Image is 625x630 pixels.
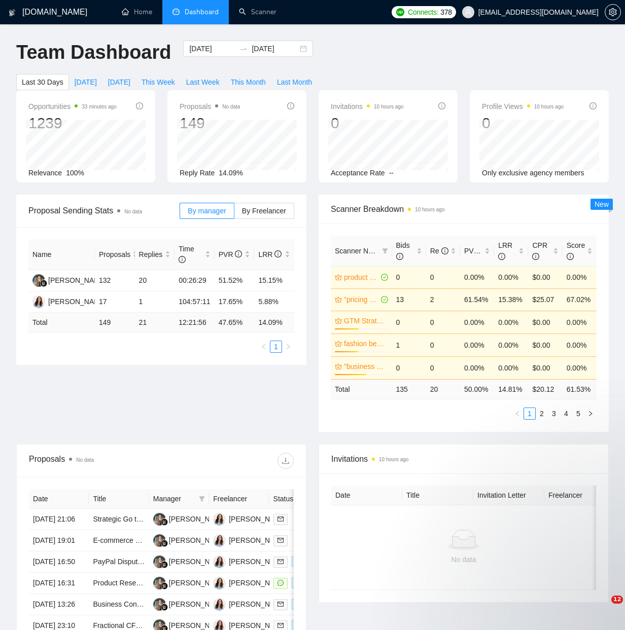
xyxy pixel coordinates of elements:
[331,114,403,133] div: 0
[82,104,116,109] time: 33 minutes ago
[95,239,135,270] th: Proposals
[153,493,195,504] span: Manager
[222,104,240,109] span: No data
[335,317,342,324] span: crown
[48,275,107,286] div: [PERSON_NAME]
[482,114,564,133] div: 0
[32,274,45,287] img: LK
[396,241,410,261] span: Bids
[344,361,386,372] a: "business strategy" Global
[32,276,107,284] a: LK[PERSON_NAME]
[563,379,597,399] td: 61.53 %
[219,250,242,258] span: PVR
[548,408,560,419] a: 3
[415,207,444,212] time: 10 hours ago
[382,248,388,254] span: filter
[213,598,226,611] img: JM
[426,333,460,356] td: 0
[335,247,382,255] span: Scanner Name
[494,288,528,311] td: 15.38%
[460,288,494,311] td: 61.54%
[563,288,597,311] td: 67.02%
[29,551,89,573] td: [DATE] 16:50
[175,270,215,291] td: 00:26:29
[29,594,89,615] td: [DATE] 13:26
[215,313,255,332] td: 47.65 %
[331,453,596,465] span: Invitations
[402,486,473,505] th: Title
[528,266,562,288] td: $0.00
[572,407,584,420] li: 5
[532,253,539,260] span: info-circle
[153,600,227,608] a: LK[PERSON_NAME]
[605,8,621,16] a: setting
[270,341,282,353] li: 1
[464,247,488,255] span: PVR
[544,486,615,505] th: Freelancer
[153,534,166,547] img: LK
[563,266,597,288] td: 0.00%
[229,535,287,546] div: [PERSON_NAME]
[430,247,448,255] span: Re
[189,43,235,54] input: Start date
[426,288,460,311] td: 2
[511,407,524,420] li: Previous Page
[95,270,135,291] td: 132
[9,5,16,21] img: logo
[99,249,130,260] span: Proposals
[335,274,342,281] span: crown
[213,514,287,523] a: JM[PERSON_NAME]
[181,74,225,90] button: Last Week
[270,341,282,352] a: 1
[213,577,226,589] img: JM
[213,555,226,568] img: JM
[482,169,584,177] span: Only exclusive agency members
[252,43,298,54] input: End date
[169,556,227,567] div: [PERSON_NAME]
[95,313,135,332] td: 149
[93,515,366,523] a: Strategic Go to Market Advisor: AI Uptime Monitoring Service (Lean, Profitable Launch)
[161,582,168,589] img: gigradar-bm.png
[136,102,143,109] span: info-circle
[29,509,89,530] td: [DATE] 21:06
[426,266,460,288] td: 0
[153,598,166,611] img: LK
[258,250,282,258] span: LRR
[32,297,107,305] a: JM[PERSON_NAME]
[258,341,270,353] li: Previous Page
[528,333,562,356] td: $0.00
[185,8,219,16] span: Dashboard
[465,9,472,16] span: user
[29,453,161,469] div: Proposals
[584,407,597,420] button: right
[277,601,284,607] span: mail
[93,558,362,566] a: PayPal Dispute Manager for Growing E-Commerce (Dropshipping-Fashion) Company
[76,457,94,463] span: No data
[169,577,227,588] div: [PERSON_NAME]
[213,513,226,526] img: JM
[426,356,460,379] td: 0
[528,379,562,399] td: $ 20.12
[179,256,186,263] span: info-circle
[254,291,294,313] td: 5.88%
[277,516,284,522] span: mail
[169,535,227,546] div: [PERSON_NAME]
[231,77,266,88] span: This Month
[89,573,149,594] td: Product Research Specialist for Amazon FBM
[139,249,163,260] span: Replies
[225,74,271,90] button: This Month
[239,45,248,53] span: to
[28,313,95,332] td: Total
[254,313,294,332] td: 14.09 %
[331,486,402,505] th: Date
[102,74,136,90] button: [DATE]
[511,407,524,420] button: left
[573,408,584,419] a: 5
[175,291,215,313] td: 104:57:11
[89,594,149,615] td: Business Consultant with Fashion Industry Expertise
[161,604,168,611] img: gigradar-bm.png
[271,74,318,90] button: Last Month
[536,408,547,419] a: 2
[219,169,242,177] span: 14.09%
[587,411,594,417] span: right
